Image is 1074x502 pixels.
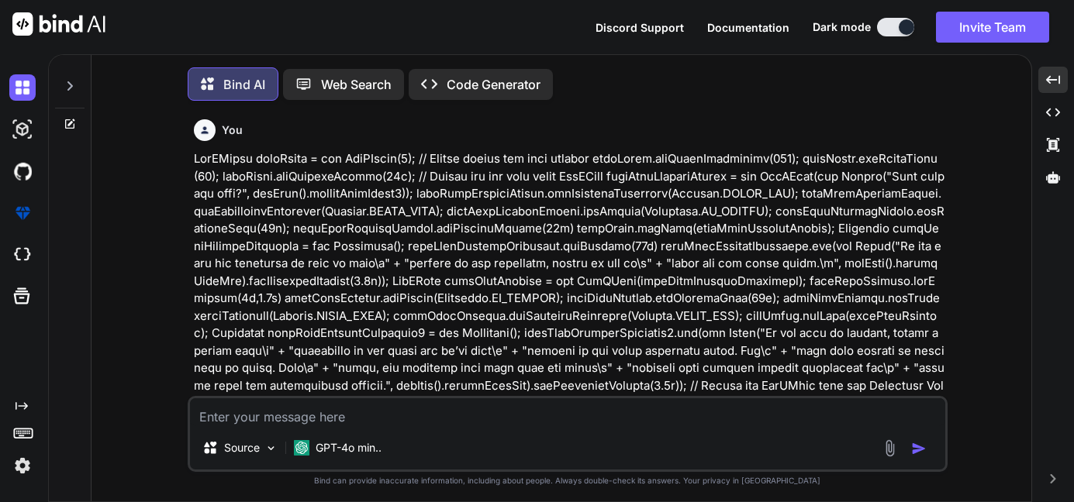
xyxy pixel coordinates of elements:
button: Documentation [707,19,789,36]
span: Discord Support [596,21,684,34]
p: GPT-4o min.. [316,440,382,456]
button: Discord Support [596,19,684,36]
img: GPT-4o mini [294,440,309,456]
p: Web Search [321,75,392,94]
img: darkAi-studio [9,116,36,143]
p: Bind AI [223,75,265,94]
img: settings [9,452,36,479]
img: Pick Models [264,442,278,455]
img: premium [9,200,36,226]
h6: You [222,122,243,138]
p: Bind can provide inaccurate information, including about people. Always double-check its answers.... [188,475,948,487]
p: Code Generator [447,75,540,94]
img: githubDark [9,158,36,184]
button: Invite Team [936,12,1049,43]
img: icon [911,441,927,456]
img: Bind AI [12,12,105,36]
img: cloudideIcon [9,242,36,268]
span: Documentation [707,21,789,34]
img: darkChat [9,74,36,101]
img: attachment [881,439,899,457]
span: Dark mode [813,19,871,35]
p: Source [224,440,260,456]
